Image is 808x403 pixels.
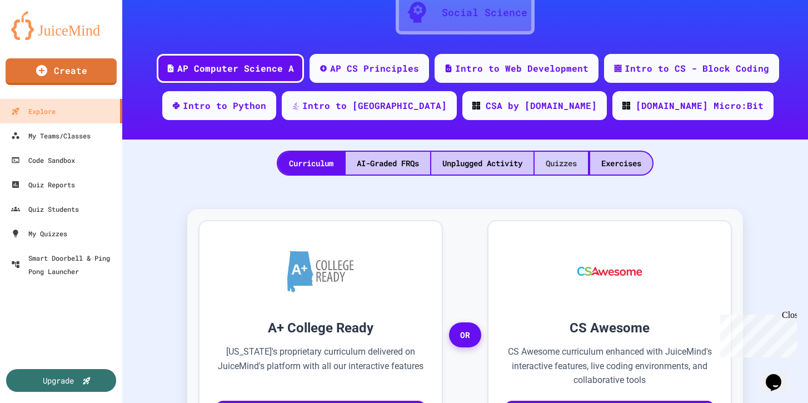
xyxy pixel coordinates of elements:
[43,375,74,386] div: Upgrade
[11,153,75,167] div: Code Sandbox
[431,152,533,175] div: Unplugged Activity
[11,129,91,142] div: My Teams/Classes
[11,251,118,278] div: Smart Doorbell & Ping Pong Launcher
[11,227,67,240] div: My Quizzes
[486,99,597,112] div: CSA by [DOMAIN_NAME]
[535,152,588,175] div: Quizzes
[625,62,769,75] div: Intro to CS - Block Coding
[472,102,480,110] img: CODE_logo_RGB.png
[716,310,797,357] iframe: chat widget
[505,318,714,338] h3: CS Awesome
[216,345,425,387] p: [US_STATE]'s proprietary curriculum delivered on JuiceMind's platform with all our interactive fe...
[6,58,117,85] a: Create
[455,62,588,75] div: Intro to Web Development
[4,4,77,71] div: Chat with us now!Close
[622,102,630,110] img: CODE_logo_RGB.png
[287,251,354,292] img: A+ College Ready
[216,318,425,338] h3: A+ College Ready
[330,62,419,75] div: AP CS Principles
[302,99,447,112] div: Intro to [GEOGRAPHIC_DATA]
[11,105,56,118] div: Explore
[183,99,266,112] div: Intro to Python
[566,238,654,305] img: CS Awesome
[636,99,764,112] div: [DOMAIN_NAME] Micro:Bit
[505,345,714,387] p: CS Awesome curriculum enhanced with JuiceMind's interactive features, live coding environments, a...
[449,322,481,348] span: OR
[11,178,75,191] div: Quiz Reports
[442,5,527,20] div: Social Science
[590,152,652,175] div: Exercises
[11,202,79,216] div: Quiz Students
[346,152,430,175] div: AI-Graded FRQs
[11,11,111,40] img: logo-orange.svg
[177,62,294,75] div: AP Computer Science A
[761,359,797,392] iframe: chat widget
[278,152,345,175] div: Curriculum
